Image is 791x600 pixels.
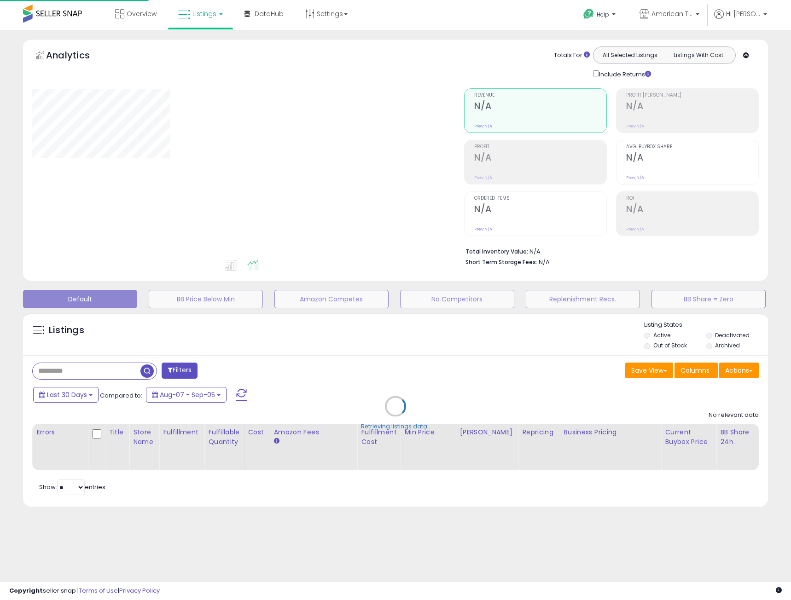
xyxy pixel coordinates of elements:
a: Help [576,1,625,30]
button: Replenishment Recs. [526,290,640,308]
small: Prev: N/A [626,175,644,180]
span: Ordered Items [474,196,606,201]
span: Hi [PERSON_NAME] [726,9,761,18]
span: Listings [192,9,216,18]
h5: Analytics [46,49,108,64]
h2: N/A [626,101,758,113]
h2: N/A [474,152,606,165]
span: DataHub [255,9,284,18]
button: Amazon Competes [274,290,389,308]
li: N/A [465,245,752,256]
span: Profit [474,144,606,150]
i: Get Help [583,8,594,20]
b: Total Inventory Value: [465,248,528,255]
small: Prev: N/A [474,123,492,129]
span: Overview [127,9,157,18]
div: Retrieving listings data.. [361,422,430,431]
small: Prev: N/A [626,226,644,232]
small: Prev: N/A [474,226,492,232]
div: Include Returns [586,69,662,79]
a: Hi [PERSON_NAME] [714,9,767,30]
h2: N/A [626,152,758,165]
button: All Selected Listings [596,49,664,61]
span: Profit [PERSON_NAME] [626,93,758,98]
span: Help [597,11,609,18]
button: Listings With Cost [664,49,733,61]
h2: N/A [474,204,606,216]
button: BB Price Below Min [149,290,263,308]
span: N/A [539,258,550,266]
b: Short Term Storage Fees: [465,258,537,266]
span: Avg. Buybox Share [626,144,758,150]
button: Default [23,290,137,308]
button: No Competitors [400,290,514,308]
span: Revenue [474,93,606,98]
small: Prev: N/A [474,175,492,180]
span: ROI [626,196,758,201]
h2: N/A [626,204,758,216]
button: BB Share = Zero [651,290,766,308]
span: American Telecom Headquarters [651,9,693,18]
small: Prev: N/A [626,123,644,129]
div: Totals For [554,51,590,60]
h2: N/A [474,101,606,113]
